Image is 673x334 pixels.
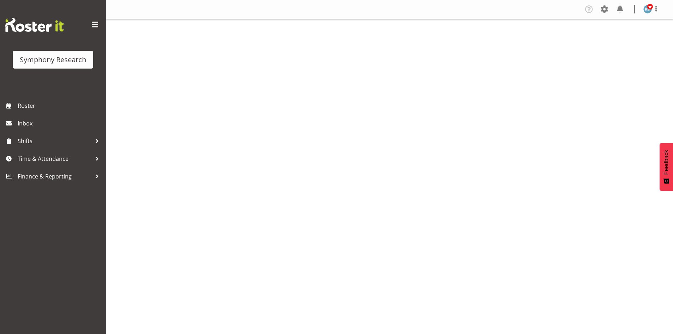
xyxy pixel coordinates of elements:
div: Symphony Research [20,54,86,65]
span: Finance & Reporting [18,171,92,182]
span: Inbox [18,118,102,129]
span: Roster [18,100,102,111]
span: Feedback [663,150,669,175]
img: Rosterit website logo [5,18,64,32]
span: Shifts [18,136,92,146]
button: Feedback - Show survey [660,143,673,191]
span: Time & Attendance [18,153,92,164]
img: reuben-bisley1995.jpg [643,5,652,13]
